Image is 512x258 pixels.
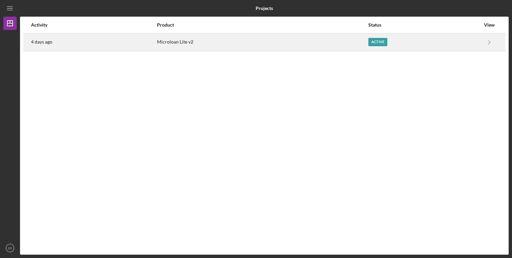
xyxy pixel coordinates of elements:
[8,246,12,250] text: BR
[31,39,52,45] time: 2025-08-22 03:27
[368,38,387,46] div: Active
[3,241,17,255] button: BR
[481,22,498,28] div: View
[157,34,368,51] div: Microloan Lite v2
[31,22,156,28] div: Activity
[368,22,480,28] div: Status
[256,6,273,11] b: Projects
[157,22,368,28] div: Product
